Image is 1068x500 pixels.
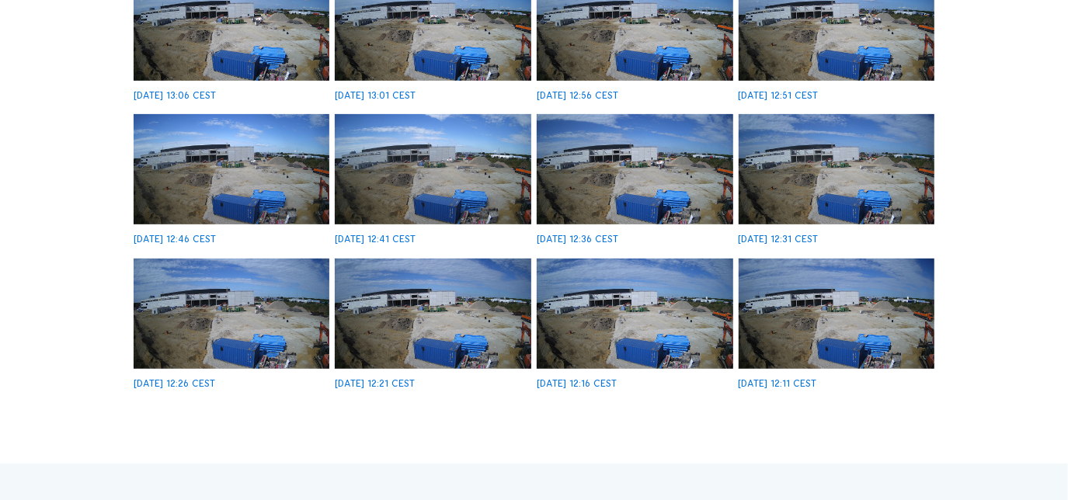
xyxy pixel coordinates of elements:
div: [DATE] 12:11 CEST [739,379,817,389]
img: image_53055853 [537,259,732,369]
img: image_53056528 [335,114,531,224]
img: image_53056256 [739,114,934,224]
img: image_53056663 [134,114,329,224]
div: [DATE] 12:41 CEST [335,234,416,245]
div: [DATE] 13:06 CEST [134,91,216,101]
div: [DATE] 13:01 CEST [335,91,416,101]
div: [DATE] 12:46 CEST [134,234,216,245]
img: image_53055993 [335,259,531,369]
div: [DATE] 12:26 CEST [134,379,215,389]
img: image_53056114 [134,259,329,369]
img: image_53056379 [537,114,732,224]
div: [DATE] 12:56 CEST [537,91,618,101]
div: [DATE] 12:21 CEST [335,379,415,389]
div: [DATE] 12:16 CEST [537,379,617,389]
img: image_53055719 [739,259,934,369]
div: [DATE] 12:36 CEST [537,234,618,245]
div: [DATE] 12:51 CEST [739,91,819,101]
div: [DATE] 12:31 CEST [739,234,819,245]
